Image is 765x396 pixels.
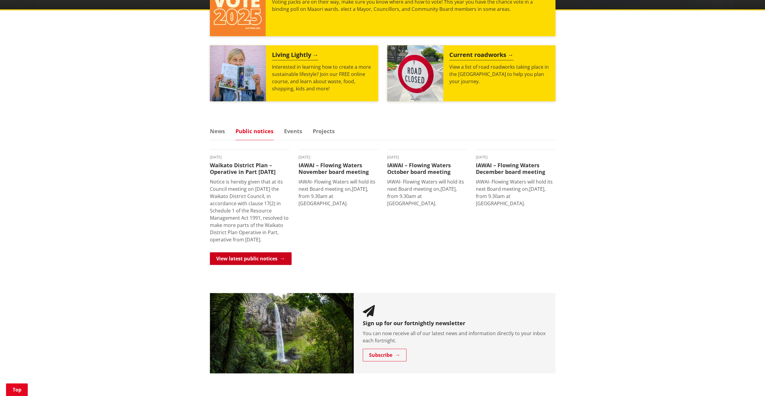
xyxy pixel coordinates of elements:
[387,156,467,207] a: [DATE] IAWAI – Flowing Waters October board meeting IAWAI- Flowing Waters will hold its next Boar...
[476,178,555,207] p: IAWAI- Flowing Waters will hold its next Board meeting on,[DATE], from 9.30am at [GEOGRAPHIC_DATA].
[387,45,555,101] a: Current roadworks View a list of road roadworks taking place in the [GEOGRAPHIC_DATA] to help you...
[363,320,546,327] h3: Sign up for our fortnightly newsletter
[210,128,225,134] a: News
[363,349,406,361] a: Subscribe
[210,156,289,159] time: [DATE]
[236,128,273,134] a: Public notices
[210,45,378,101] a: Living Lightly Interested in learning how to create a more sustainable lifestyle? Join our FREE o...
[272,51,318,60] h2: Living Lightly
[737,371,759,392] iframe: Messenger Launcher
[476,156,555,207] a: [DATE] IAWAI – Flowing Waters December board meeting IAWAI- Flowing Waters will hold its next Boa...
[299,162,378,175] h3: IAWAI – Flowing Waters November board meeting
[363,330,546,344] p: You can now receive all of our latest news and information directly to your inbox each fortnight.
[210,252,292,265] a: View latest public notices
[476,162,555,175] h3: IAWAI – Flowing Waters December board meeting
[210,45,266,101] img: Mainstream Green Workshop Series
[449,51,514,60] h2: Current roadworks
[6,383,28,396] a: Top
[210,293,354,373] img: Newsletter banner
[476,156,555,159] time: [DATE]
[210,178,289,243] p: Notice is hereby given that at its Council meeting on [DATE] the Waikato District Council, in acc...
[299,156,378,207] a: [DATE] IAWAI – Flowing Waters November board meeting IAWAI- Flowing Waters will hold its next Boa...
[313,128,335,134] a: Projects
[299,178,378,207] p: IAWAI- Flowing Waters will hold its next Board meeting on,[DATE], from 9.30am at [GEOGRAPHIC_DATA].
[299,156,378,159] time: [DATE]
[284,128,302,134] a: Events
[387,156,467,159] time: [DATE]
[387,45,443,101] img: Road closed sign
[210,162,289,175] h3: Waikato District Plan – Operative in Part [DATE]
[387,178,467,207] p: IAWAI- Flowing Waters will hold its next Board meeting on,[DATE], from 9.30am at [GEOGRAPHIC_DATA].
[210,156,289,243] a: [DATE] Waikato District Plan – Operative in Part [DATE] Notice is hereby given that at its Counci...
[272,63,372,92] p: Interested in learning how to create a more sustainable lifestyle? Join our FREE online course, a...
[449,63,549,85] p: View a list of road roadworks taking place in the [GEOGRAPHIC_DATA] to help you plan your journey.
[387,162,467,175] h3: IAWAI – Flowing Waters October board meeting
